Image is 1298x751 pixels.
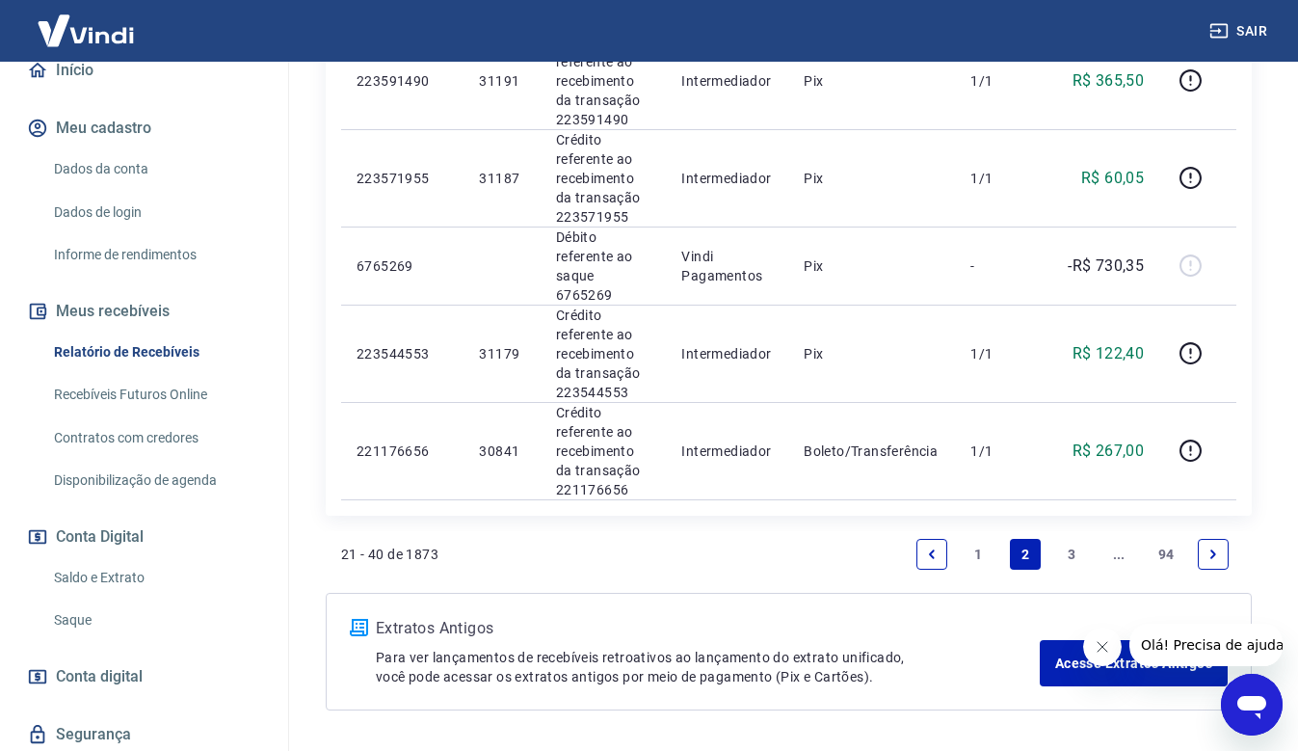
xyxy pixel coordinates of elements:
a: Contratos com credores [46,418,265,458]
button: Conta Digital [23,516,265,558]
a: Acesse Extratos Antigos [1040,640,1228,686]
a: Previous page [916,539,947,570]
p: Intermediador [681,344,773,363]
p: Pix [804,169,940,188]
p: 30841 [479,442,524,461]
p: Para ver lançamentos de recebíveis retroativos ao lançamento do extrato unificado, você pode aces... [376,648,1040,686]
button: Meu cadastro [23,107,265,149]
p: 31187 [479,169,524,188]
p: R$ 267,00 [1073,440,1145,463]
p: Crédito referente ao recebimento da transação 223591490 [556,33,651,129]
p: 1/1 [970,344,1027,363]
p: 223571955 [357,169,448,188]
a: Disponibilização de agenda [46,461,265,500]
span: Olá! Precisa de ajuda? [12,13,162,29]
iframe: Mensagem da empresa [1129,624,1283,666]
a: Page 94 [1151,539,1182,570]
a: Jump forward [1103,539,1134,570]
p: Crédito referente ao recebimento da transação 223544553 [556,306,651,402]
p: Crédito referente ao recebimento da transação 223571955 [556,130,651,227]
p: Pix [804,71,940,91]
p: Intermediador [681,71,773,91]
p: Boleto/Transferência [804,442,940,461]
button: Meus recebíveis [23,290,265,333]
p: 1/1 [970,442,1027,461]
a: Saldo e Extrato [46,558,265,598]
p: 221176656 [357,442,448,461]
p: Intermediador [681,442,773,461]
p: -R$ 730,35 [1068,255,1144,278]
a: Page 2 is your current page [1010,539,1041,570]
a: Conta digital [23,656,265,698]
p: Vindi Pagamentos [681,247,773,285]
a: Saque [46,601,265,640]
button: Sair [1205,13,1275,49]
p: R$ 122,40 [1073,342,1145,365]
p: 1/1 [970,71,1027,91]
p: Pix [804,256,940,276]
a: Início [23,49,265,92]
p: 21 - 40 de 1873 [341,545,438,564]
p: R$ 60,05 [1081,167,1144,190]
p: Extratos Antigos [376,617,1040,640]
p: 223544553 [357,344,448,363]
p: 6765269 [357,256,448,276]
iframe: Fechar mensagem [1083,628,1122,666]
a: Informe de rendimentos [46,235,265,275]
a: Page 3 [1057,539,1088,570]
p: Débito referente ao saque 6765269 [556,228,651,305]
img: Vindi [23,1,148,60]
a: Relatório de Recebíveis [46,333,265,372]
p: 31191 [479,71,524,91]
p: 1/1 [970,169,1027,188]
a: Recebíveis Futuros Online [46,375,265,415]
a: Dados de login [46,193,265,232]
p: Crédito referente ao recebimento da transação 221176656 [556,403,651,499]
img: ícone [350,619,368,636]
span: Conta digital [56,663,143,690]
a: Next page [1198,539,1229,570]
iframe: Botão para abrir a janela de mensagens [1221,674,1283,736]
p: 31179 [479,344,524,363]
a: Dados da conta [46,149,265,189]
p: 223591490 [357,71,448,91]
p: Intermediador [681,169,773,188]
p: R$ 365,50 [1073,69,1145,93]
a: Page 1 [964,539,994,570]
ul: Pagination [909,531,1236,577]
p: - [970,256,1027,276]
p: Pix [804,344,940,363]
